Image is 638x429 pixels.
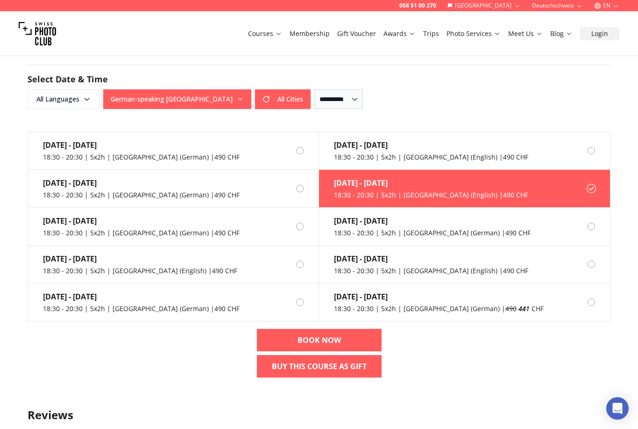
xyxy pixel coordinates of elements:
[43,253,237,264] div: [DATE] - [DATE]
[419,27,443,40] button: Trips
[28,407,610,422] h3: Reviews
[505,304,517,313] span: 490
[43,177,240,189] div: [DATE] - [DATE]
[383,29,416,38] a: Awards
[43,228,240,238] div: 18:30 - 20:30 | 5x2h | [GEOGRAPHIC_DATA] (German) | 490 CHF
[606,397,629,420] div: Open Intercom Messenger
[244,27,286,40] button: Courses
[255,89,311,109] button: All Cities
[257,355,382,378] a: Buy This Course As Gift
[43,190,240,200] div: 18:30 - 20:30 | 5x2h | [GEOGRAPHIC_DATA] (German) | 490 CHF
[518,304,530,313] em: 441
[43,266,237,276] div: 18:30 - 20:30 | 5x2h | [GEOGRAPHIC_DATA] (English) | 490 CHF
[248,29,282,38] a: Courses
[334,215,531,226] div: [DATE] - [DATE]
[43,291,240,302] div: [DATE] - [DATE]
[504,27,546,40] button: Meet Us
[334,253,528,264] div: [DATE] - [DATE]
[334,190,528,200] div: 18:30 - 20:30 | 5x2h | [GEOGRAPHIC_DATA] (English) | 490 CHF
[550,29,573,38] a: Blog
[334,291,544,302] div: [DATE] - [DATE]
[337,29,376,38] a: Gift Voucher
[286,27,333,40] button: Membership
[298,334,341,346] b: BOOK NOW
[29,91,98,108] span: All Languages
[334,266,528,276] div: 18:30 - 20:30 | 5x2h | [GEOGRAPHIC_DATA] (English) | 490 CHF
[103,89,251,109] button: German-speaking [GEOGRAPHIC_DATA]
[334,153,528,162] div: 18:30 - 20:30 | 5x2h | [GEOGRAPHIC_DATA] (English) | 490 CHF
[399,2,436,9] a: 058 51 00 270
[447,29,501,38] a: Photo Services
[546,27,576,40] button: Blog
[508,29,543,38] a: Meet Us
[380,27,419,40] button: Awards
[28,89,99,109] button: All Languages
[290,29,330,38] a: Membership
[334,177,528,189] div: [DATE] - [DATE]
[19,15,56,52] img: Swiss photo club
[334,228,531,238] div: 18:30 - 20:30 | 5x2h | [GEOGRAPHIC_DATA] (German) | 490 CHF
[334,139,528,151] div: [DATE] - [DATE]
[272,361,367,372] b: Buy This Course As Gift
[43,215,240,226] div: [DATE] - [DATE]
[443,27,504,40] button: Photo Services
[43,153,240,162] div: 18:30 - 20:30 | 5x2h | [GEOGRAPHIC_DATA] (German) | 490 CHF
[257,329,382,351] a: BOOK NOW
[333,27,380,40] button: Gift Voucher
[423,29,439,38] a: Trips
[43,304,240,313] div: 18:30 - 20:30 | 5x2h | [GEOGRAPHIC_DATA] (German) | 490 CHF
[28,73,610,86] h2: Select Date & Time
[334,304,544,313] div: 18:30 - 20:30 | 5x2h | [GEOGRAPHIC_DATA] (German) | CHF
[43,139,240,151] div: [DATE] - [DATE]
[580,27,619,40] button: Login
